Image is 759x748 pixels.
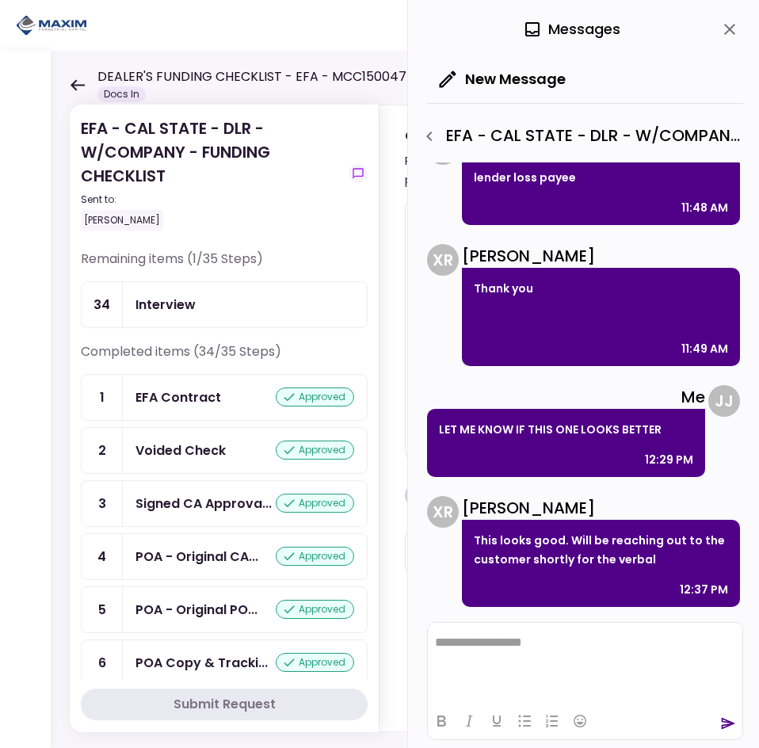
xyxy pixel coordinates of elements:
div: 12:29 PM [645,450,693,469]
div: 5 [82,587,123,632]
div: X R [427,496,459,528]
a: 6POA Copy & Tracking Receiptapproved [81,639,368,686]
span: Click here to upload the required document [405,483,563,508]
div: EFA - CAL STATE - DLR - W/COMPANY - FUNDING CHECKLIST [81,116,342,231]
div: 6 [82,640,123,685]
div: 34 [82,282,123,327]
div: [PERSON_NAME] [462,496,740,520]
a: 3Signed CA Approval & Disclosure Formsapproved [81,480,368,527]
div: approved [276,441,354,460]
div: approved [276,600,354,619]
div: Remaining items (1/35 Steps) [81,250,368,281]
div: approved [276,653,354,672]
div: 11:48 AM [681,198,728,217]
div: J J [708,385,740,417]
div: 3 [82,481,123,526]
div: [PERSON_NAME] [81,210,163,231]
button: Emojis [566,710,593,732]
div: Interview [135,295,196,315]
iframe: Rich Text Area [428,623,742,702]
a: 4POA - Original CA Reg260, Reg256, & Reg4008approved [81,533,368,580]
h1: DEALER'S FUNDING CHECKLIST - EFA - MCC150047 [97,67,406,86]
button: Submit Request [81,689,368,720]
div: approved [276,387,354,406]
p: lender loss payee [474,168,728,187]
button: show-messages [349,164,368,183]
button: Bullet list [511,710,538,732]
div: Sent to: [81,193,342,207]
a: 2Voided Checkapproved [81,427,368,474]
div: 11:49 AM [681,339,728,358]
a: 34Interview [81,281,368,328]
div: 4 [82,534,123,579]
button: close [716,16,743,43]
a: 1EFA Contractapproved [81,374,368,421]
div: [PERSON_NAME] [462,244,740,268]
div: Signed CA Approval & Disclosure Forms [135,494,272,513]
div: Docs In [97,86,146,102]
div: Me [427,385,705,409]
div: Voided Check [135,441,226,460]
div: approved [276,547,354,566]
div: EFA - CAL STATE - DLR - W/COMPANY - FUNDING CHECKLIST - Certificate of Insurance [416,123,743,150]
a: 5POA - Original POA (not CA or GA)approved [81,586,368,633]
div: Certificate of Insurance [405,126,651,146]
img: Partner icon [16,13,87,37]
button: Italic [456,710,482,732]
div: Completed items (34/35 Steps) [81,342,368,374]
p: Thank you [474,279,728,298]
button: Bold [428,710,455,732]
div: X R [427,244,459,276]
div: POA Copy & Tracking Receipt [135,653,268,673]
div: EFA Contract [135,387,221,407]
p: LET ME KNOW IF THIS ONE LOOKS BETTER [439,420,693,439]
div: 2 [82,428,123,473]
div: POA - Original POA (not CA or GA) [135,600,257,620]
div: Submit Request [174,695,276,714]
button: New Message [427,59,578,100]
div: 1 [82,375,123,420]
button: Numbered list [539,710,566,732]
button: Underline [483,710,510,732]
div: Please refer to the INSURANCE INSTRUCTIONS provided with the docs. [405,151,651,189]
p: This looks good. Will be reaching out to the customer shortly for the verbal [474,531,728,569]
div: 12:37 PM [680,580,728,599]
div: Messages [523,17,620,41]
div: approved [276,494,354,513]
button: send [720,716,736,731]
div: POA - Original CA Reg260, Reg256, & Reg4008 [135,547,258,567]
